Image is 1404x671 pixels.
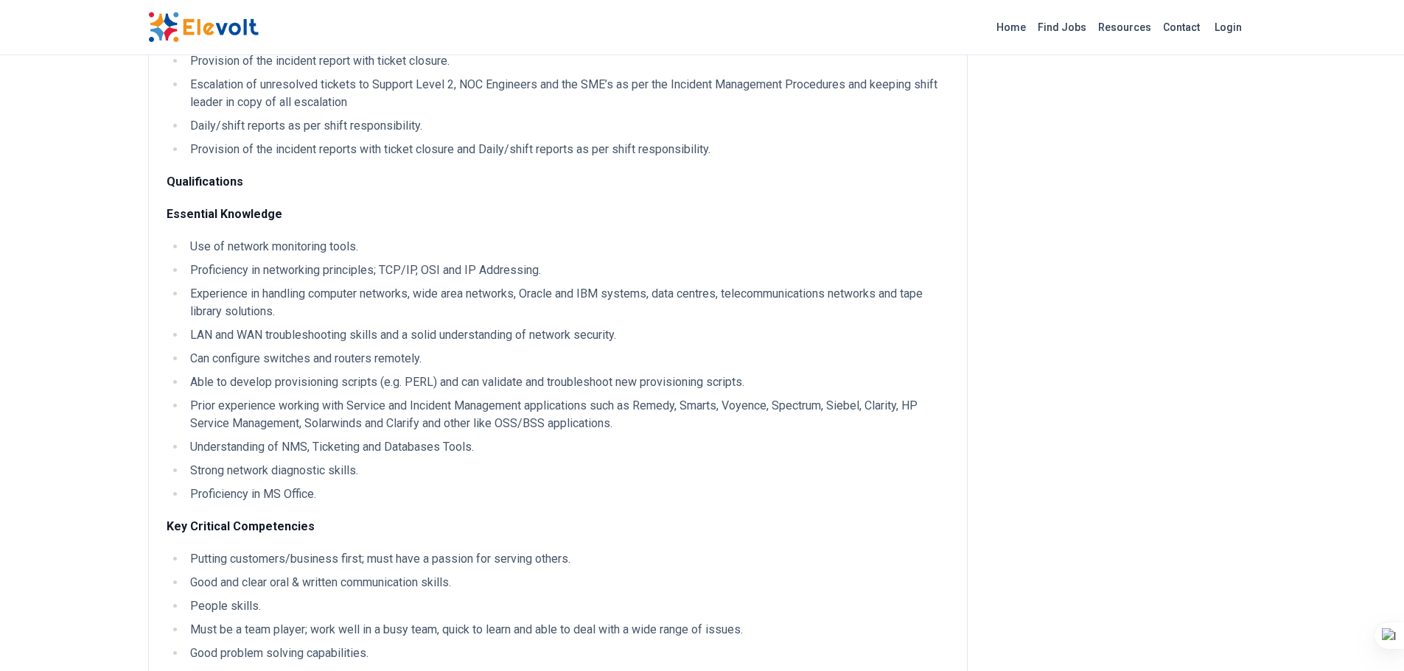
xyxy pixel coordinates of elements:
[991,15,1032,39] a: Home
[1092,15,1157,39] a: Resources
[167,519,315,533] strong: Key Critical Competencies
[148,12,259,43] img: Elevolt
[1032,15,1092,39] a: Find Jobs
[186,438,949,456] li: Understanding of NMS, Ticketing and Databases Tools.
[186,550,949,568] li: Putting customers/business first; must have a passion for serving others.
[1206,13,1251,42] a: Login
[186,238,949,256] li: Use of network monitoring tools.
[186,485,949,503] li: Proficiency in MS Office.
[186,52,949,70] li: Provision of the incident report with ticket closure.
[167,207,282,221] strong: Essential Knowledge
[186,621,949,639] li: Must be a team player; work well in a busy team, quick to learn and able to deal with a wide rang...
[1330,600,1404,671] iframe: Chat Widget
[186,261,949,279] li: Proficiency in networking principles; TCP/IP, OSI and IP Addressing.
[991,199,1257,405] iframe: Advertisement
[186,76,949,111] li: Escalation of unresolved tickets to Support Level 2, NOC Engineers and the SME’s as per the Incid...
[186,326,949,344] li: LAN and WAN troubleshooting skills and a solid understanding of network security.
[167,175,243,189] strong: Qualifications
[186,574,949,591] li: Good and clear oral & written communication skills.
[186,350,949,368] li: Can configure switches and routers remotely.
[186,462,949,479] li: Strong network diagnostic skills.
[186,141,949,158] li: Provision of the incident reports with ticket closure and Daily/shift reports as per shift respon...
[186,644,949,662] li: Good problem solving capabilities.
[186,397,949,432] li: Prior experience working with Service and Incident Management applications such as Remedy, Smarts...
[186,117,949,135] li: Daily/shift reports as per shift responsibility.
[186,597,949,615] li: People skills.
[1157,15,1206,39] a: Contact
[186,285,949,320] li: Experience in handling computer networks, wide area networks, Oracle and IBM systems, data centre...
[186,373,949,391] li: Able to develop provisioning scripts (e.g. PERL) and can validate and troubleshoot new provisioni...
